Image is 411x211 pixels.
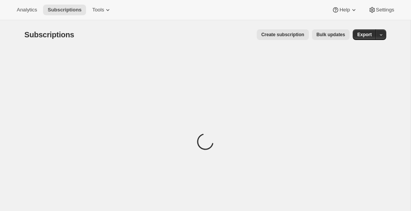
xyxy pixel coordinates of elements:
[12,5,42,15] button: Analytics
[357,32,372,38] span: Export
[88,5,116,15] button: Tools
[312,29,350,40] button: Bulk updates
[43,5,86,15] button: Subscriptions
[17,7,37,13] span: Analytics
[376,7,394,13] span: Settings
[317,32,345,38] span: Bulk updates
[257,29,309,40] button: Create subscription
[92,7,104,13] span: Tools
[353,29,376,40] button: Export
[364,5,399,15] button: Settings
[24,30,74,39] span: Subscriptions
[327,5,362,15] button: Help
[48,7,82,13] span: Subscriptions
[339,7,350,13] span: Help
[261,32,304,38] span: Create subscription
